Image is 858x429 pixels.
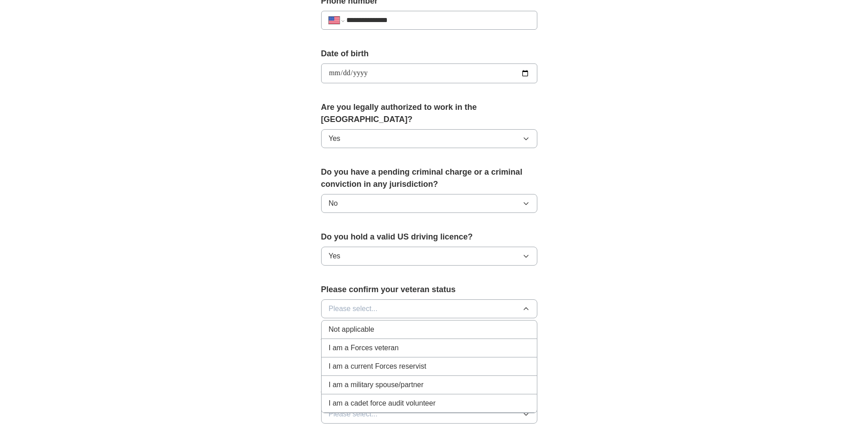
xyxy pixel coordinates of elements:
label: Do you hold a valid US driving licence? [321,231,537,243]
span: I am a Forces veteran [329,343,399,353]
span: I am a military spouse/partner [329,379,424,390]
span: No [329,198,338,209]
label: Date of birth [321,48,537,60]
label: Please confirm your veteran status [321,284,537,296]
button: Yes [321,129,537,148]
button: Please select... [321,405,537,424]
button: No [321,194,537,213]
span: Yes [329,251,340,262]
button: Please select... [321,299,537,318]
label: Do you have a pending criminal charge or a criminal conviction in any jurisdiction? [321,166,537,190]
span: Please select... [329,409,378,420]
span: Yes [329,133,340,144]
span: I am a cadet force audit volunteer [329,398,436,409]
button: Yes [321,247,537,266]
span: Not applicable [329,324,374,335]
label: Are you legally authorized to work in the [GEOGRAPHIC_DATA]? [321,101,537,126]
span: Please select... [329,303,378,314]
span: I am a current Forces reservist [329,361,427,372]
